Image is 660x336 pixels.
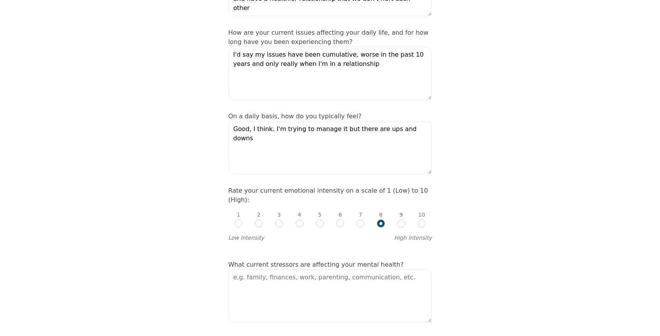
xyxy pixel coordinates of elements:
p: 10 [418,211,425,218]
textarea: I'd say my issues have been cumulative, worse in the past 10 years and only really when I'm in a ... [228,47,432,100]
p: 9 [399,211,403,218]
label: How are your current issues affecting your daily life, and for how long have you been experiencin... [228,29,428,45]
label: Rate your current emotional intensity on a scale of 1 (Low) to 10 (High): [228,187,428,203]
label: What current stressors are affecting your mental health? [228,261,404,268]
p: 8 [379,211,383,218]
p: 4 [298,211,301,218]
p: 2 [257,211,261,218]
p: 5 [318,211,322,218]
p: 1 [237,211,240,218]
label: Low Intensity [228,234,264,242]
textarea: Good, I think. I'm trying to manage it but there are ups and downs [228,121,432,174]
p: 6 [338,211,342,218]
p: 3 [278,211,281,218]
label: High Intensity [394,234,432,242]
p: 7 [359,211,362,218]
label: On a daily basis, how do you typically feel? [228,113,362,120]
